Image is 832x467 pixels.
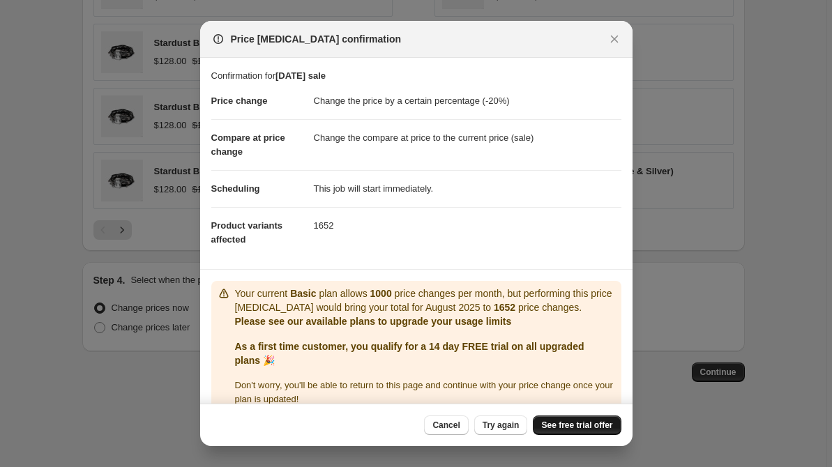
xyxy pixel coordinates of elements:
[314,83,621,119] dd: Change the price by a certain percentage (-20%)
[235,341,584,366] b: As a first time customer, you qualify for a 14 day FREE trial on all upgraded plans 🎉
[235,380,613,404] span: Don ' t worry, you ' ll be able to return to this page and continue with your price change once y...
[211,69,621,83] p: Confirmation for
[424,415,468,435] button: Cancel
[314,119,621,156] dd: Change the compare at price to the current price (sale)
[605,29,624,49] button: Close
[235,286,616,314] p: Your current plan allows price changes per month, but performing this price [MEDICAL_DATA] would ...
[211,95,268,106] span: Price change
[211,132,285,157] span: Compare at price change
[314,207,621,244] dd: 1652
[541,420,612,431] span: See free trial offer
[235,314,616,328] p: Please see our available plans to upgrade your usage limits
[211,220,283,245] span: Product variants affected
[211,183,260,194] span: Scheduling
[533,415,621,435] a: See free trial offer
[290,288,316,299] b: Basic
[370,288,392,299] b: 1000
[432,420,460,431] span: Cancel
[494,302,515,313] b: 1652
[231,32,402,46] span: Price [MEDICAL_DATA] confirmation
[275,70,326,81] b: [DATE] sale
[314,170,621,207] dd: This job will start immediately.
[483,420,520,431] span: Try again
[474,415,528,435] button: Try again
